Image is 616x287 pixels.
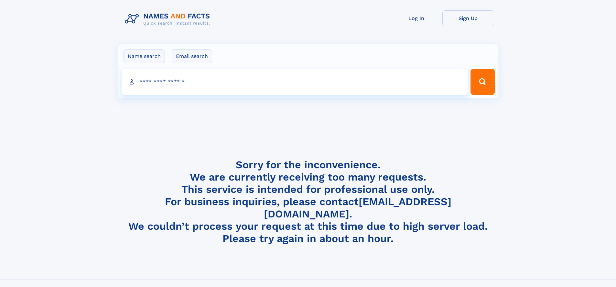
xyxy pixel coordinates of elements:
[124,50,165,63] label: Name search
[172,50,212,63] label: Email search
[122,159,494,245] h4: Sorry for the inconvenience. We are currently receiving too many requests. This service is intend...
[442,10,494,26] a: Sign Up
[391,10,442,26] a: Log In
[122,10,215,28] img: Logo Names and Facts
[264,195,451,220] a: [EMAIL_ADDRESS][DOMAIN_NAME]
[122,69,468,95] input: search input
[470,69,494,95] button: Search Button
